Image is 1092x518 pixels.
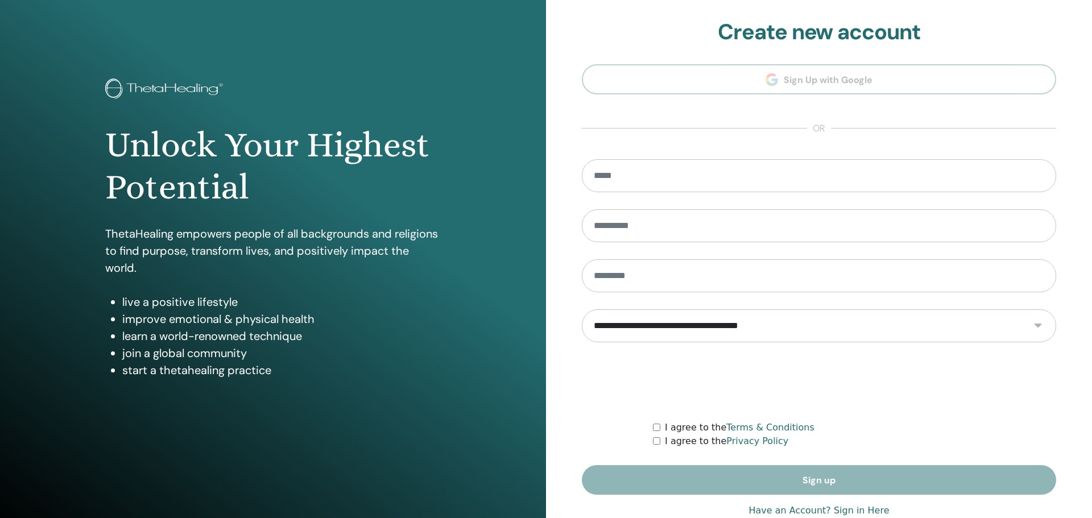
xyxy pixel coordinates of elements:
[122,310,441,328] li: improve emotional & physical health
[105,225,441,276] p: ThetaHealing empowers people of all backgrounds and religions to find purpose, transform lives, a...
[733,359,905,404] iframe: reCAPTCHA
[122,328,441,345] li: learn a world-renowned technique
[582,19,1056,45] h2: Create new account
[665,434,788,448] label: I agree to the
[122,345,441,362] li: join a global community
[807,122,831,135] span: or
[726,422,814,433] a: Terms & Conditions
[105,124,441,209] h1: Unlock Your Highest Potential
[122,293,441,310] li: live a positive lifestyle
[122,362,441,379] li: start a thetahealing practice
[726,436,788,446] a: Privacy Policy
[665,421,814,434] label: I agree to the
[748,504,889,517] a: Have an Account? Sign in Here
